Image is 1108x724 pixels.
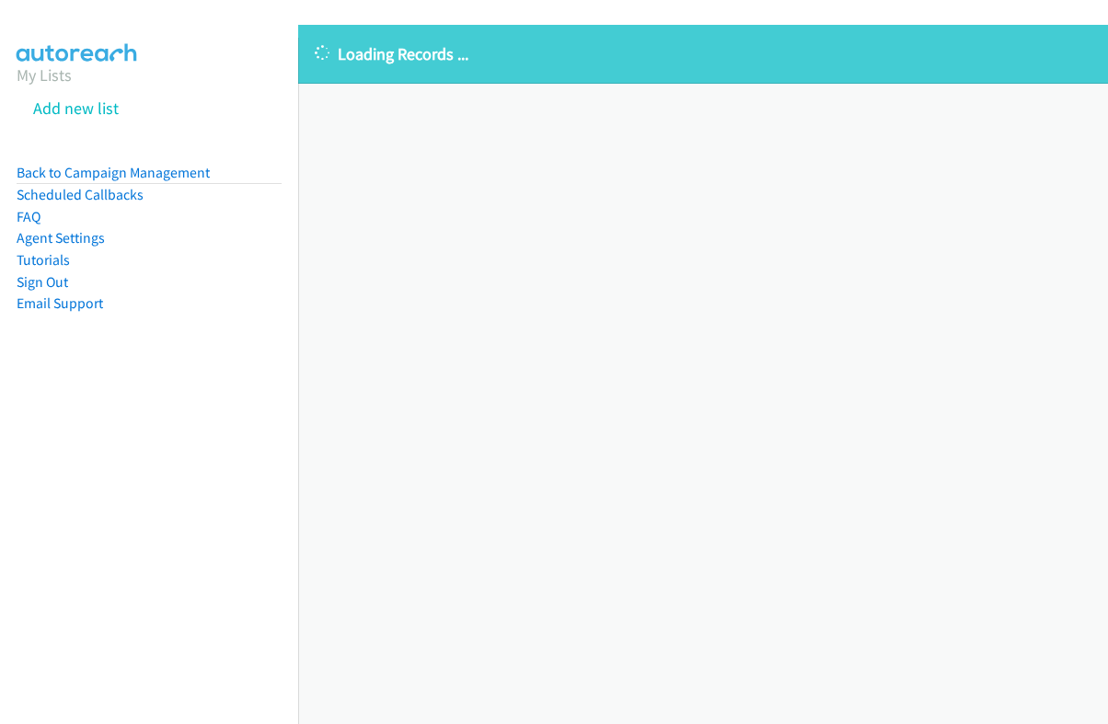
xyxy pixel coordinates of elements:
[17,294,103,312] a: Email Support
[17,229,105,247] a: Agent Settings
[17,208,40,225] a: FAQ
[17,186,144,203] a: Scheduled Callbacks
[17,251,70,269] a: Tutorials
[17,273,68,291] a: Sign Out
[315,41,1091,66] p: Loading Records ...
[17,64,72,86] a: My Lists
[33,98,119,119] a: Add new list
[17,164,210,181] a: Back to Campaign Management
